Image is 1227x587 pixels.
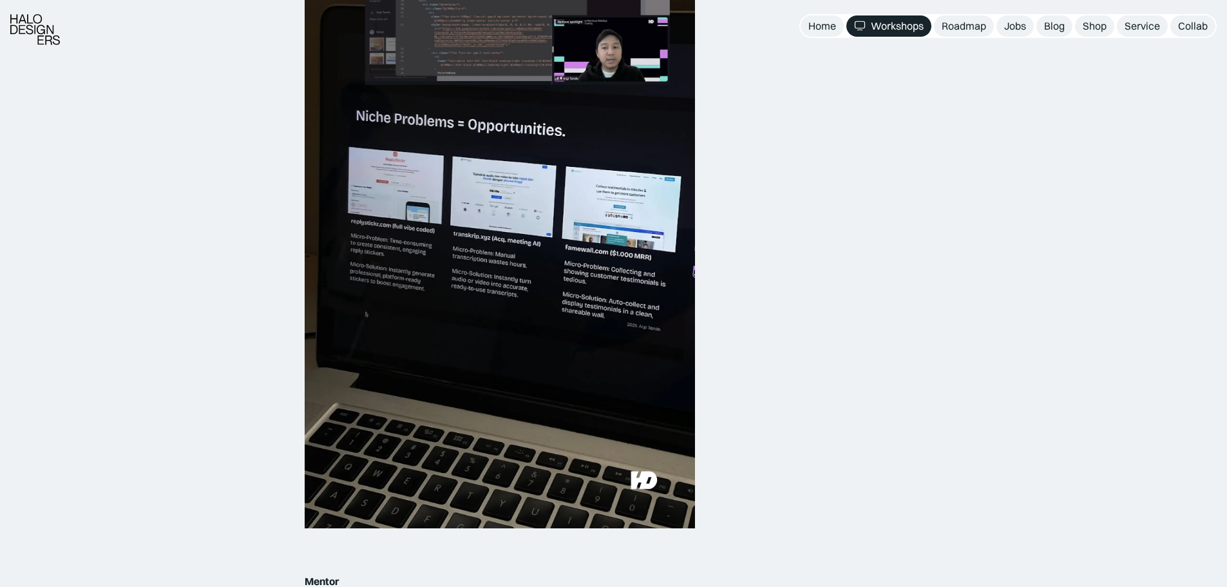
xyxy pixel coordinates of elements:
div: Home [808,19,836,33]
div: Collab [1178,19,1208,33]
div: Shop [1083,19,1107,33]
a: Jobs [996,15,1034,37]
p: ‍ [305,535,695,553]
div: Roadmap [942,19,986,33]
div: Blog [1044,19,1065,33]
div: Workshops [871,19,924,33]
a: Blog [1036,15,1072,37]
a: Collab [1170,15,1215,37]
div: Service [1125,19,1160,33]
a: Workshops [846,15,931,37]
a: Service [1117,15,1168,37]
a: Roadmap [934,15,994,37]
p: ‍ [305,553,695,572]
a: Home [801,15,844,37]
div: Jobs [1004,19,1026,33]
a: Shop [1075,15,1114,37]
